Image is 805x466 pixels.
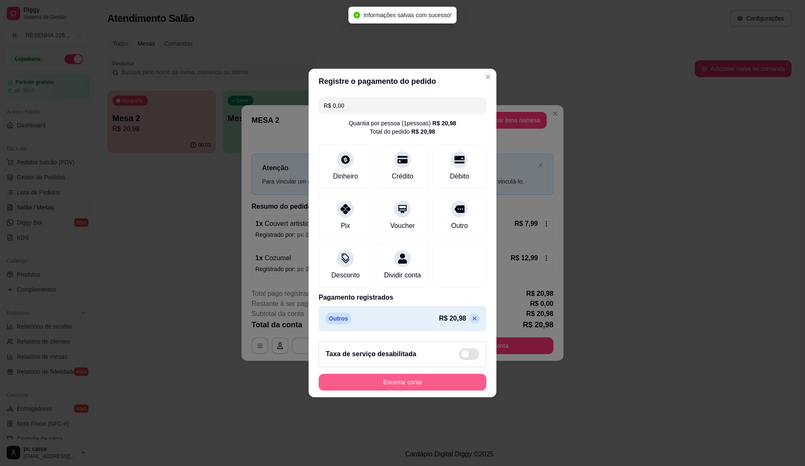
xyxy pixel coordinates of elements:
span: Informações salvas com sucesso! [364,12,452,18]
p: R$ 20,98 [439,313,466,324]
h2: Taxa de serviço desabilitada [326,349,416,359]
p: Pagamento registrados [319,293,486,303]
div: Desconto [331,270,360,280]
p: Outros [325,313,351,324]
div: Dividir conta [384,270,421,280]
div: Quantia por pessoa ( 1 pessoas) [349,119,456,127]
div: Débito [450,171,469,181]
span: check-circle [353,12,360,18]
button: Encerrar conta [319,374,486,391]
input: Ex.: hambúrguer de cordeiro [324,97,481,114]
header: Registre o pagamento do pedido [309,69,496,94]
div: Crédito [392,171,413,181]
div: R$ 20,98 [411,127,435,136]
div: Total do pedido [370,127,435,136]
button: Close [481,70,495,84]
div: R$ 20,98 [432,119,456,127]
div: Voucher [390,221,415,231]
div: Pix [341,221,350,231]
div: Outro [451,221,468,231]
div: Dinheiro [333,171,358,181]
